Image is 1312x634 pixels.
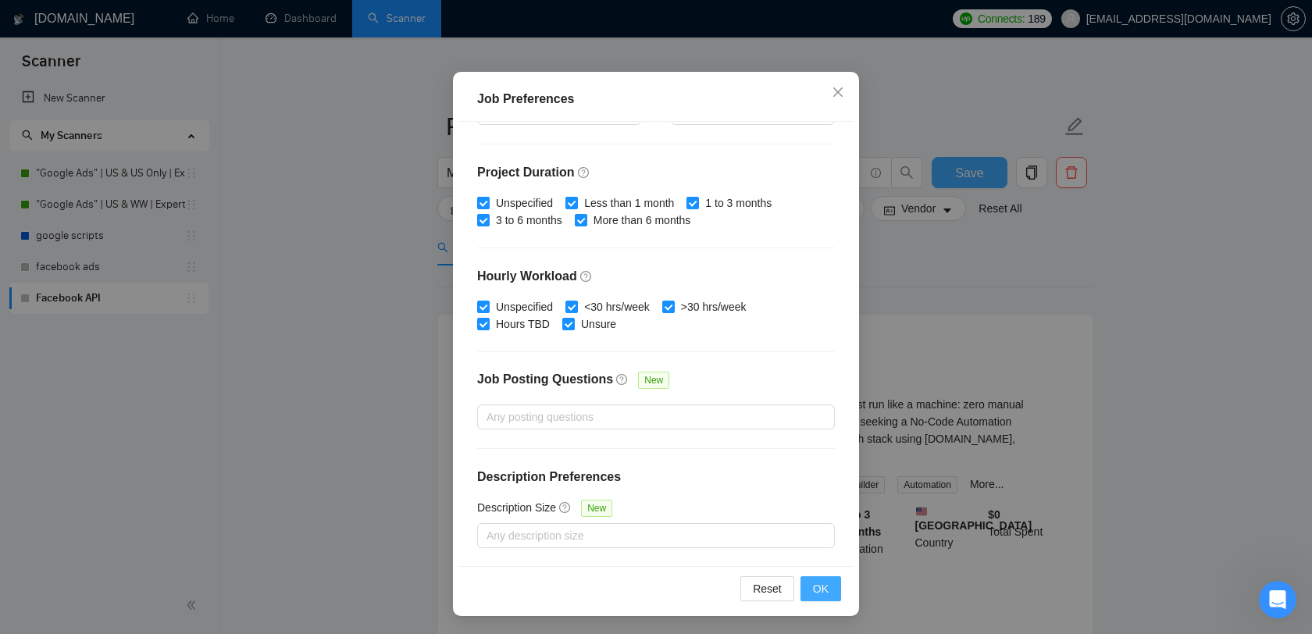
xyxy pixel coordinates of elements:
[832,86,844,98] span: close
[817,72,859,114] button: Close
[699,194,778,212] span: 1 to 3 months
[26,524,39,539] span: smiley reaction
[813,580,829,597] span: OK
[800,576,841,601] button: OK
[477,370,613,389] h4: Job Posting Questions
[580,270,593,283] span: question-circle
[469,6,499,36] button: Collapse window
[578,194,680,212] span: Less than 1 month
[1259,581,1296,618] iframe: Intercom live chat
[490,212,569,229] span: 3 to 6 months
[641,100,671,144] div: -
[559,501,572,514] span: question-circle
[499,6,527,34] div: Close
[575,315,622,333] span: Unsure
[10,6,40,36] button: go back
[616,373,629,386] span: question-circle
[578,166,590,179] span: question-circle
[490,315,556,333] span: Hours TBD
[477,267,835,286] h4: Hourly Workload
[638,372,669,389] span: New
[587,212,697,229] span: More than 6 months
[477,163,835,182] h4: Project Duration
[578,298,656,315] span: <30 hrs/week
[490,298,559,315] span: Unspecified
[740,576,794,601] button: Reset
[13,524,27,539] span: 😐
[477,468,835,486] h4: Description Preferences
[675,298,753,315] span: >30 hrs/week
[490,194,559,212] span: Unspecified
[753,580,782,597] span: Reset
[477,90,835,109] div: Job Preferences
[26,524,39,539] span: 😃
[13,524,27,539] span: neutral face reaction
[581,500,612,517] span: New
[477,499,556,516] h5: Description Size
